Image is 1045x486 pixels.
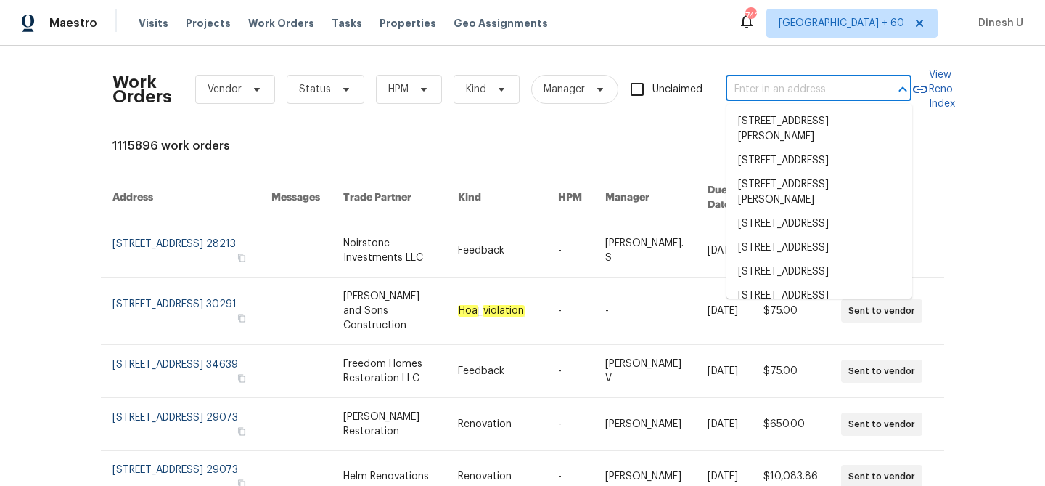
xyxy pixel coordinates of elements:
[594,398,697,451] td: [PERSON_NAME]
[726,236,912,260] li: [STREET_ADDRESS]
[139,16,168,31] span: Visits
[546,224,594,278] td: -
[911,68,955,111] a: View Reno Index
[726,78,871,101] input: Enter in an address
[332,398,446,451] td: [PERSON_NAME] Restoration
[726,212,912,236] li: [STREET_ADDRESS]
[332,345,446,398] td: Freedom Homes Restoration LLC
[380,16,436,31] span: Properties
[446,171,546,224] th: Kind
[454,16,548,31] span: Geo Assignments
[446,278,546,345] td: _
[332,171,446,224] th: Trade Partner
[186,16,231,31] span: Projects
[235,312,248,325] button: Copy Address
[235,425,248,438] button: Copy Address
[594,224,697,278] td: [PERSON_NAME]. S
[332,278,446,345] td: [PERSON_NAME] and Sons Construction
[208,82,242,97] span: Vendor
[726,149,912,173] li: [STREET_ADDRESS]
[446,224,546,278] td: Feedback
[235,372,248,385] button: Copy Address
[446,398,546,451] td: Renovation
[652,82,702,97] span: Unclaimed
[260,171,332,224] th: Messages
[546,278,594,345] td: -
[726,260,912,284] li: [STREET_ADDRESS]
[779,16,904,31] span: [GEOGRAPHIC_DATA] + 60
[726,110,912,149] li: [STREET_ADDRESS][PERSON_NAME]
[745,9,755,23] div: 743
[112,75,172,104] h2: Work Orders
[299,82,331,97] span: Status
[388,82,409,97] span: HPM
[332,224,446,278] td: Noirstone Investments LLC
[696,171,752,224] th: Due Date
[49,16,97,31] span: Maestro
[446,345,546,398] td: Feedback
[332,18,362,28] span: Tasks
[248,16,314,31] span: Work Orders
[466,82,486,97] span: Kind
[726,173,912,212] li: [STREET_ADDRESS][PERSON_NAME]
[594,278,697,345] td: -
[544,82,585,97] span: Manager
[726,284,912,323] li: [STREET_ADDRESS][PERSON_NAME]
[594,171,697,224] th: Manager
[594,345,697,398] td: [PERSON_NAME] V
[112,139,933,153] div: 1115896 work orders
[546,345,594,398] td: -
[972,16,1023,31] span: Dinesh U
[893,79,913,100] button: Close
[235,251,248,264] button: Copy Address
[546,171,594,224] th: HPM
[546,398,594,451] td: -
[101,171,260,224] th: Address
